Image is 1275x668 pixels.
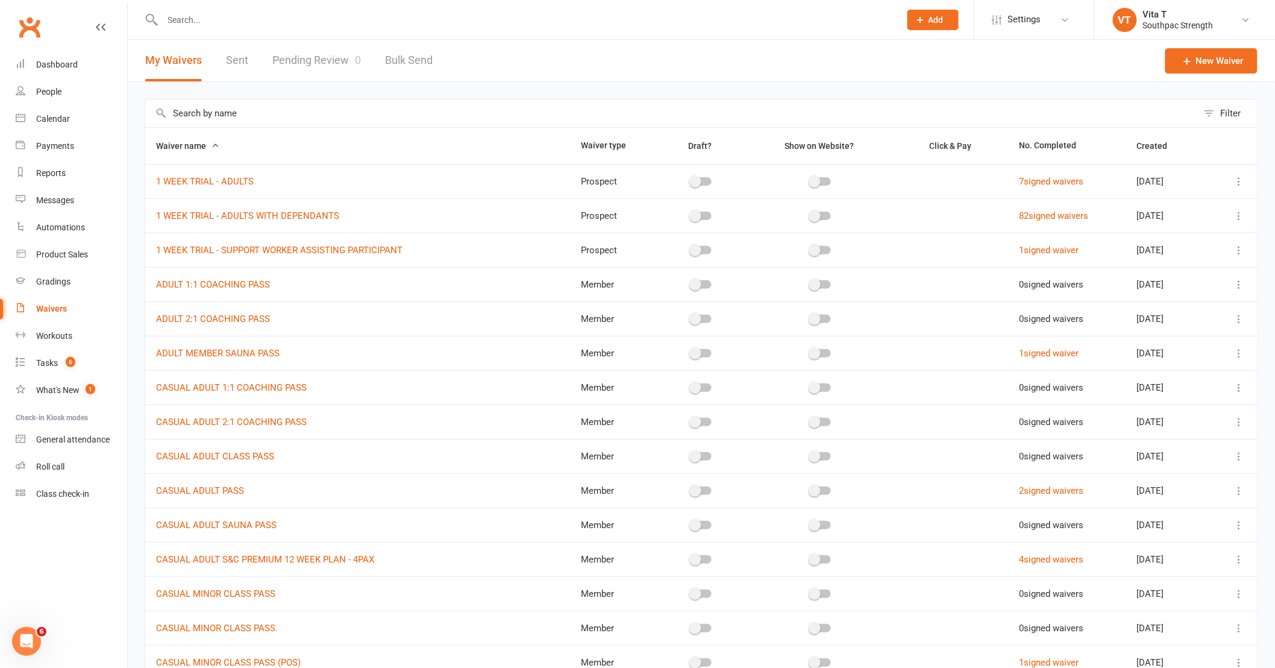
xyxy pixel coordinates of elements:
div: People [36,87,61,96]
span: 0 [355,54,361,66]
span: Click & Pay [929,141,971,151]
a: ADULT 2:1 COACHING PASS [156,314,270,324]
th: Waiver type [570,128,656,164]
a: Workouts [16,323,127,350]
a: 82signed waivers [1020,210,1089,221]
a: Waivers [16,295,127,323]
a: CASUAL MINOR CLASS PASS (POS) [156,657,301,668]
a: 1signed waiver [1020,245,1079,256]
td: [DATE] [1126,301,1211,336]
div: VT [1113,8,1137,32]
a: 2signed waivers [1020,485,1084,496]
a: 7signed waivers [1020,176,1084,187]
td: [DATE] [1126,233,1211,267]
div: Waivers [36,304,67,314]
td: [DATE] [1126,473,1211,508]
div: Roll call [36,462,64,471]
td: [DATE] [1126,198,1211,233]
a: 1 WEEK TRIAL - SUPPORT WORKER ASSISTING PARTICIPANT [156,245,403,256]
span: 0 signed waivers [1020,588,1084,599]
div: What's New [36,385,80,395]
div: Messages [36,195,74,205]
a: What's New1 [16,377,127,404]
div: Southpac Strength [1143,20,1214,31]
a: 1 WEEK TRIAL - ADULTS [156,176,254,187]
td: [DATE] [1126,267,1211,301]
td: Prospect [570,164,656,198]
td: Member [570,336,656,370]
td: Member [570,301,656,336]
td: [DATE] [1126,370,1211,405]
span: Show on Website? [785,141,854,151]
div: Product Sales [36,250,88,259]
div: Filter [1221,106,1241,121]
a: Dashboard [16,51,127,78]
td: Member [570,508,656,542]
button: Waiver name [156,139,219,153]
td: [DATE] [1126,542,1211,576]
div: Payments [36,141,74,151]
td: [DATE] [1126,508,1211,542]
a: Automations [16,214,127,241]
a: ADULT MEMBER SAUNA PASS [156,348,280,359]
td: Member [570,542,656,576]
a: Gradings [16,268,127,295]
a: Class kiosk mode [16,481,127,508]
span: 0 signed waivers [1020,623,1084,634]
span: 1 [86,384,95,394]
input: Search... [159,11,892,28]
td: Member [570,370,656,405]
input: Search by name [145,99,1198,127]
a: 1 WEEK TRIAL - ADULTS WITH DEPENDANTS [156,210,339,221]
div: General attendance [36,435,110,444]
button: My Waivers [145,40,202,81]
button: Add [907,10,959,30]
div: Dashboard [36,60,78,69]
a: 1signed waiver [1020,348,1079,359]
span: 0 signed waivers [1020,314,1084,324]
span: Draft? [688,141,712,151]
a: Sent [226,40,248,81]
button: Filter [1198,99,1258,127]
button: Draft? [677,139,725,153]
div: Tasks [36,358,58,368]
td: Member [570,611,656,645]
span: Created [1137,141,1181,151]
div: Automations [36,222,85,232]
div: Gradings [36,277,70,286]
a: CASUAL MINOR CLASS PASS. [156,623,278,634]
a: Roll call [16,453,127,481]
button: Click & Pay [918,139,985,153]
a: ADULT 1:1 COACHING PASS [156,279,270,290]
td: [DATE] [1126,405,1211,439]
a: Product Sales [16,241,127,268]
a: CASUAL ADULT S&C PREMIUM 12 WEEK PLAN - 4PAX [156,554,374,565]
a: General attendance kiosk mode [16,426,127,453]
button: Created [1137,139,1181,153]
span: 0 signed waivers [1020,417,1084,427]
td: [DATE] [1126,164,1211,198]
td: Prospect [570,198,656,233]
span: 6 [37,627,46,637]
div: Workouts [36,331,72,341]
a: People [16,78,127,106]
td: Member [570,267,656,301]
a: CASUAL ADULT 1:1 COACHING PASS [156,382,307,393]
iframe: Intercom live chat [12,627,41,656]
td: Prospect [570,233,656,267]
td: [DATE] [1126,576,1211,611]
a: 1signed waiver [1020,657,1079,668]
span: 0 signed waivers [1020,382,1084,393]
span: Add [929,15,944,25]
td: Member [570,576,656,611]
a: Reports [16,160,127,187]
td: Member [570,405,656,439]
span: 0 signed waivers [1020,279,1084,290]
span: 6 [66,357,75,367]
a: Payments [16,133,127,160]
div: Reports [36,168,66,178]
a: CASUAL ADULT PASS [156,485,244,496]
a: Clubworx [14,12,45,42]
div: Class check-in [36,489,89,499]
td: [DATE] [1126,336,1211,370]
